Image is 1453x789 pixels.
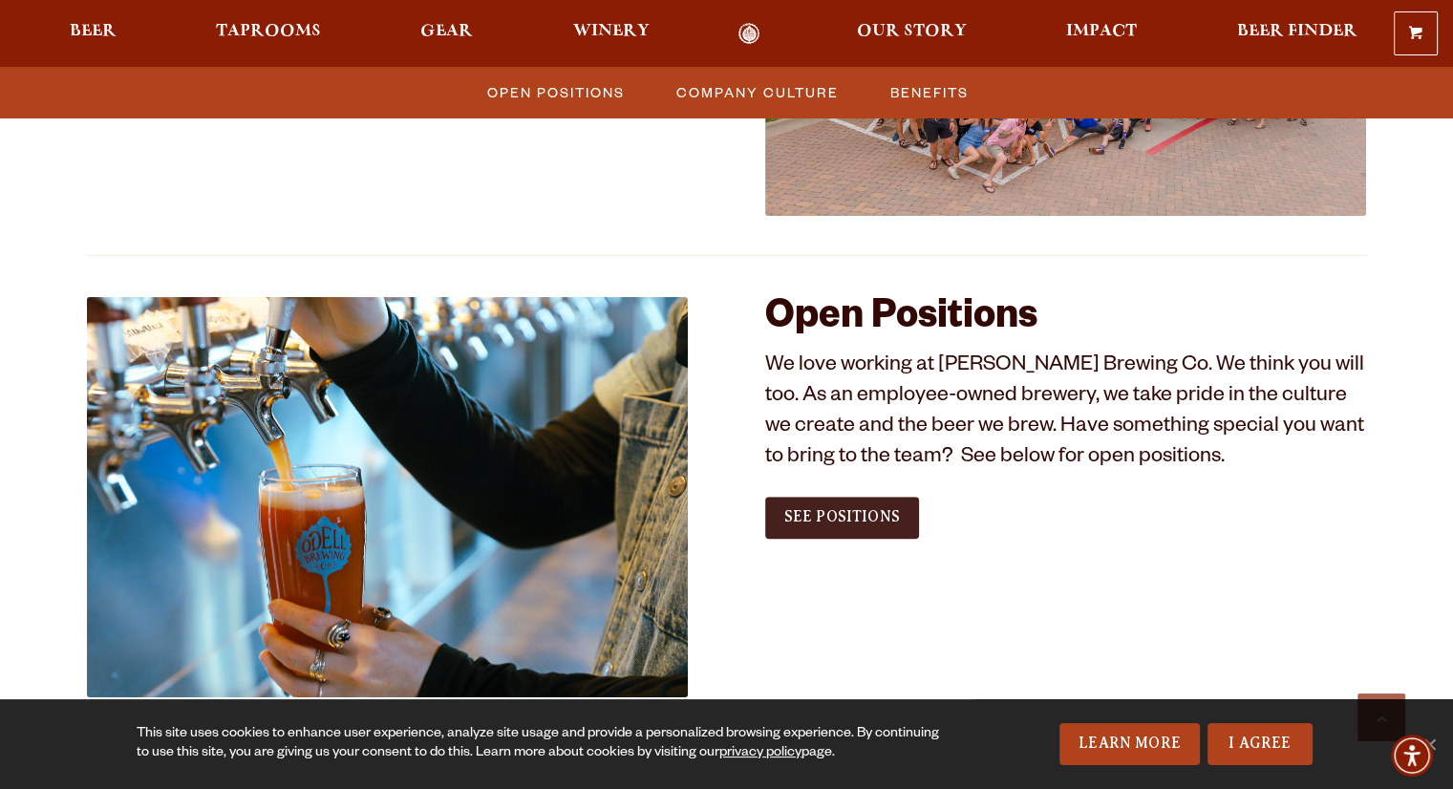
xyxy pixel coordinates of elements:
div: This site uses cookies to enhance user experience, analyze site usage and provide a personalized ... [137,725,951,763]
a: Benefits [879,78,978,106]
a: Open Positions [476,78,634,106]
h2: Open Positions [765,297,1367,343]
a: Beer Finder [1224,23,1369,45]
p: We love working at [PERSON_NAME] Brewing Co. We think you will too. As an employee-owned brewery,... [765,352,1367,475]
a: Gear [408,23,485,45]
img: Jobs_1 [87,297,689,697]
a: Our Story [844,23,979,45]
span: Impact [1066,24,1137,39]
span: Benefits [890,78,969,106]
a: Taprooms [203,23,333,45]
span: Beer Finder [1236,24,1357,39]
span: See Positions [784,508,900,525]
a: Winery [561,23,662,45]
a: Scroll to top [1357,693,1405,741]
a: Company Culture [665,78,848,106]
a: Learn More [1059,723,1200,765]
span: Our Story [857,24,967,39]
span: Taprooms [216,24,321,39]
div: Accessibility Menu [1391,735,1433,777]
a: I Agree [1207,723,1313,765]
a: privacy policy [719,746,801,761]
span: Company Culture [676,78,839,106]
a: See Positions [765,497,919,539]
span: Winery [573,24,650,39]
a: Beer [57,23,129,45]
span: Open Positions [487,78,625,106]
a: Odell Home [714,23,785,45]
span: Beer [70,24,117,39]
a: Impact [1054,23,1149,45]
span: Gear [420,24,473,39]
